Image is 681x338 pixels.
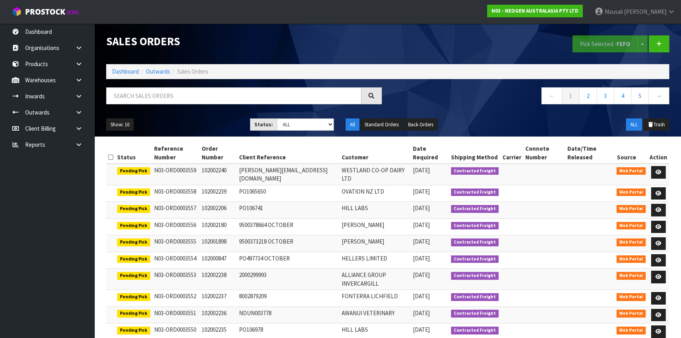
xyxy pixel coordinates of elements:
td: N03-ORD0003556 [152,218,200,235]
span: [PERSON_NAME] [624,8,666,15]
td: 102002238 [200,269,237,290]
td: 102002239 [200,185,237,202]
button: Trash [643,118,669,131]
a: ← [541,87,562,104]
th: Source [615,142,648,164]
td: FONTERRA LICHFIELD [340,290,411,307]
td: N03-ORD0003551 [152,307,200,323]
nav: Page navigation [394,87,669,107]
button: Back Orders [404,118,438,131]
th: Reference Number [152,142,200,164]
a: 5 [631,87,649,104]
span: Pending Pick [117,222,150,230]
a: 3 [596,87,614,104]
strong: FEFO [617,40,630,48]
span: Contracted Freight [451,167,499,175]
span: Contracted Freight [451,310,499,318]
span: Pending Pick [117,167,150,175]
span: Contracted Freight [451,272,499,280]
a: 4 [614,87,631,104]
td: HELLERS LIMITED [340,252,411,269]
td: N03-ORD0003558 [152,185,200,202]
span: Pending Pick [117,272,150,280]
span: Web Portal [617,188,646,196]
td: N03-ORD0003559 [152,164,200,185]
span: Contracted Freight [451,327,499,334]
a: Outwards [146,68,170,75]
span: [DATE] [413,204,430,212]
span: [DATE] [413,255,430,262]
span: Contracted Freight [451,238,499,246]
th: Customer [340,142,411,164]
input: Search sales orders [106,87,361,104]
td: [PERSON_NAME][EMAIL_ADDRESS][DOMAIN_NAME] [237,164,340,185]
th: Client Reference [237,142,340,164]
button: Standard Orders [360,118,403,131]
span: Contracted Freight [451,293,499,301]
span: Pending Pick [117,327,150,334]
td: PO497734 OCTOBER [237,252,340,269]
span: Web Portal [617,222,646,230]
a: → [648,87,669,104]
td: [PERSON_NAME] [340,218,411,235]
th: Order Number [200,142,237,164]
td: N03-ORD0003557 [152,202,200,219]
td: WESTLAND CO-OP DAIRY LTD [340,164,411,185]
span: Contracted Freight [451,255,499,263]
span: Web Portal [617,167,646,175]
h1: Sales Orders [106,35,382,48]
td: 102002180 [200,218,237,235]
td: 9500373218 OCTOBER [237,235,340,252]
strong: Status: [254,121,273,128]
span: [DATE] [413,326,430,333]
span: Pending Pick [117,238,150,246]
td: 2000299993 [237,269,340,290]
span: Web Portal [617,327,646,334]
a: 1 [562,87,580,104]
strong: N03 - NEOGEN AUSTRALASIA PTY LTD [491,7,578,14]
th: Date Required [411,142,449,164]
th: Shipping Method [449,142,501,164]
span: Pending Pick [117,310,150,318]
span: Web Portal [617,293,646,301]
td: N03-ORD0003555 [152,235,200,252]
td: 102002236 [200,307,237,323]
span: Web Portal [617,272,646,280]
span: [DATE] [413,166,430,174]
button: Pick Selected -FEFO [572,35,638,52]
button: All [346,118,359,131]
td: 8002879209 [237,290,340,307]
span: Contracted Freight [451,222,499,230]
span: [DATE] [413,309,430,317]
td: AWANUI VETERINARY [340,307,411,323]
td: N03-ORD0003554 [152,252,200,269]
td: 102002237 [200,290,237,307]
td: HILL LABS [340,202,411,219]
span: [DATE] [413,188,430,195]
button: Show: 10 [106,118,134,131]
span: Mausali [605,8,623,15]
td: PO106741 [237,202,340,219]
small: WMS [67,9,79,16]
a: N03 - NEOGEN AUSTRALASIA PTY LTD [487,5,583,17]
th: Status [115,142,152,164]
span: ProStock [25,7,65,17]
td: 102000847 [200,252,237,269]
span: [DATE] [413,271,430,279]
td: N03-ORD0003552 [152,290,200,307]
td: [PERSON_NAME] [340,235,411,252]
span: [DATE] [413,292,430,300]
span: Web Portal [617,310,646,318]
td: OVATION NZ LTD [340,185,411,202]
span: Web Portal [617,238,646,246]
th: Connote Number [523,142,565,164]
a: 2 [579,87,597,104]
td: PO1065650 [237,185,340,202]
span: Pending Pick [117,293,150,301]
span: Pending Pick [117,255,150,263]
td: ALLIANCE GROUP INVERCARGILL [340,269,411,290]
span: Contracted Freight [451,205,499,213]
span: [DATE] [413,221,430,229]
td: 9500378664 OCTOBER [237,218,340,235]
span: Pending Pick [117,188,150,196]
